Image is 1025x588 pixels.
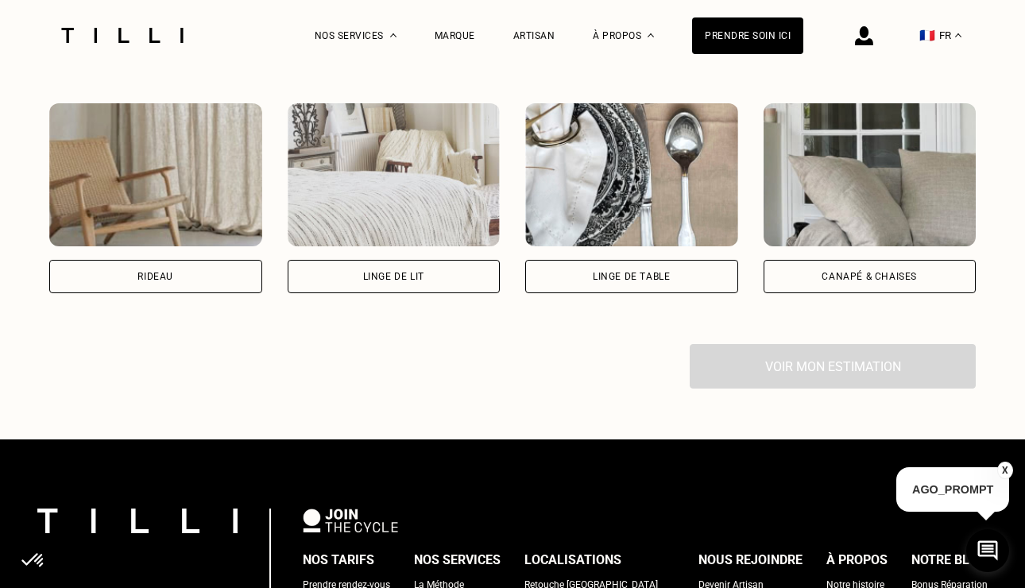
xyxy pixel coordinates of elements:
div: Nos tarifs [303,548,374,572]
div: Nous rejoindre [698,548,803,572]
img: Tilli retouche votre Canapé & chaises [764,103,977,246]
div: Canapé & chaises [822,272,917,281]
div: Linge de table [593,272,670,281]
a: Prendre soin ici [692,17,803,54]
img: logo Tilli [37,509,238,533]
a: Marque [435,30,475,41]
div: Notre blog [911,548,987,572]
img: Logo du service de couturière Tilli [56,28,189,43]
div: Rideau [137,272,173,281]
p: AGO_PROMPT [896,467,1009,512]
img: Tilli retouche votre Linge de lit [288,103,501,246]
img: icône connexion [855,26,873,45]
img: Menu déroulant [390,33,396,37]
div: Linge de lit [363,272,424,281]
div: Localisations [524,548,621,572]
img: Tilli retouche votre Rideau [49,103,262,246]
img: Menu déroulant à propos [648,33,654,37]
img: Tilli retouche votre Linge de table [525,103,738,246]
button: X [997,462,1013,479]
a: Artisan [513,30,555,41]
div: À propos [826,548,888,572]
img: menu déroulant [955,33,961,37]
img: logo Join The Cycle [303,509,398,532]
span: 🇫🇷 [919,28,935,43]
div: Nos services [414,548,501,572]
